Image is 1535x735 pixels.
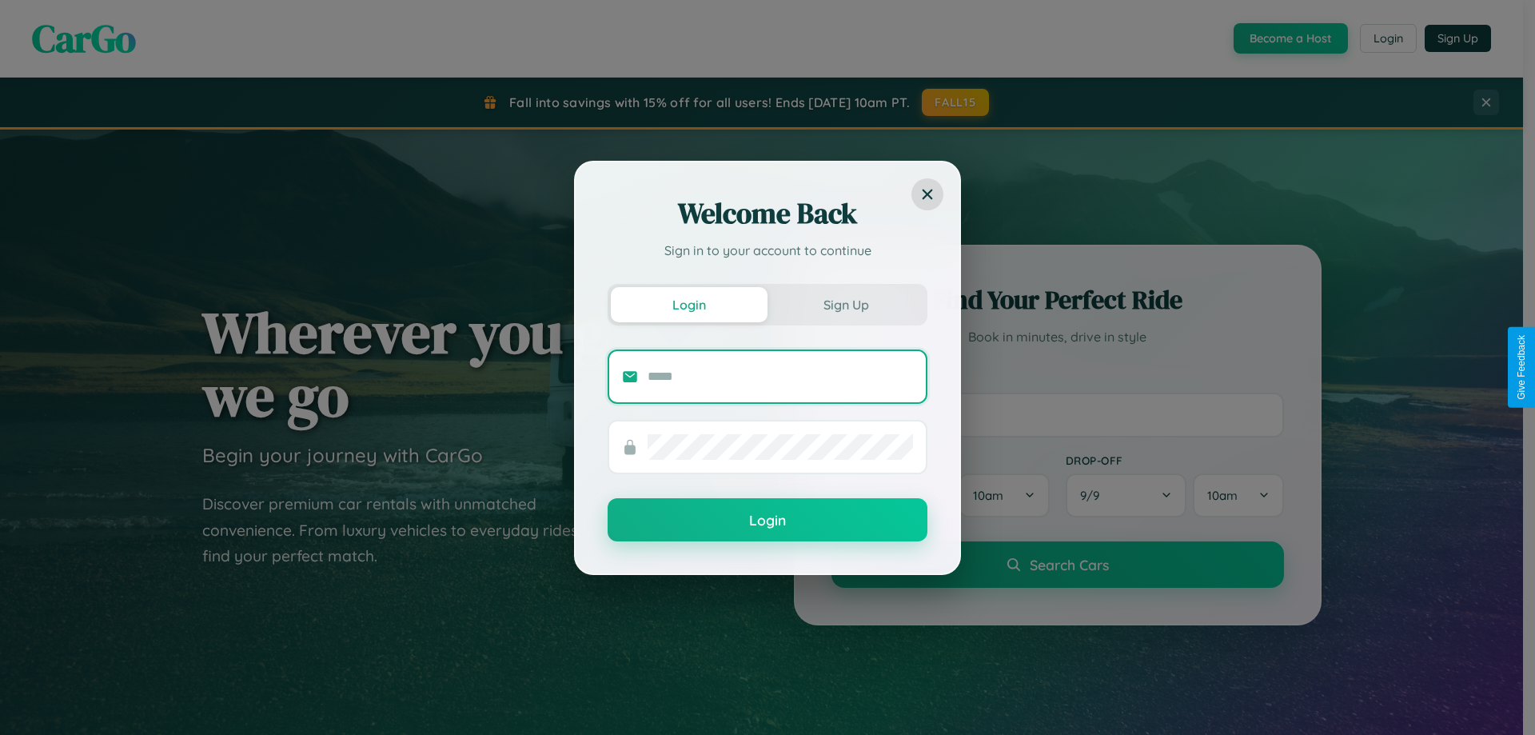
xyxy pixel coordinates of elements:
[611,287,767,322] button: Login
[608,241,927,260] p: Sign in to your account to continue
[767,287,924,322] button: Sign Up
[1516,335,1527,400] div: Give Feedback
[608,498,927,541] button: Login
[608,194,927,233] h2: Welcome Back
